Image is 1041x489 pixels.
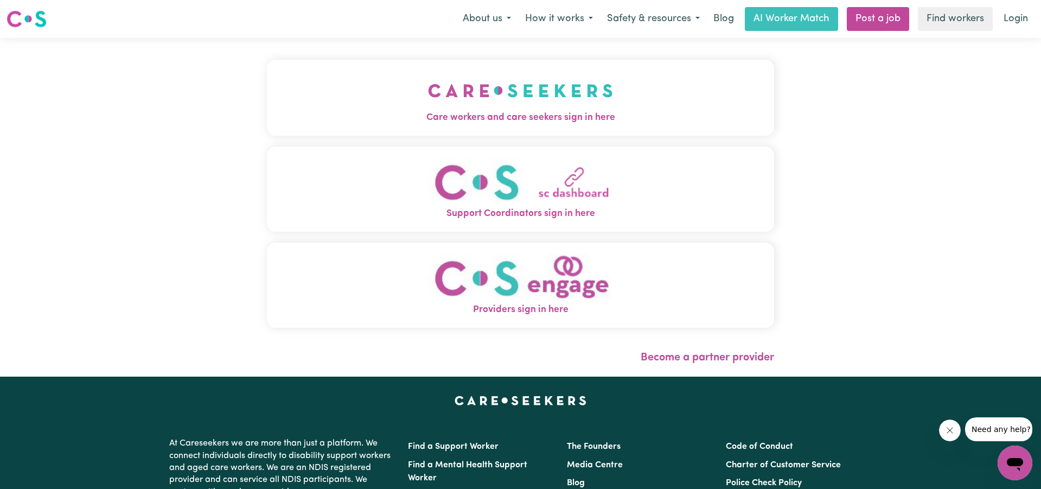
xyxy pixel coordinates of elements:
[267,147,775,232] button: Support Coordinators sign in here
[918,7,993,31] a: Find workers
[726,442,793,451] a: Code of Conduct
[707,7,740,31] a: Blog
[267,207,775,221] span: Support Coordinators sign in here
[456,8,518,30] button: About us
[745,7,838,31] a: AI Worker Match
[567,442,621,451] a: The Founders
[998,446,1032,480] iframe: Button to launch messaging window
[567,479,585,487] a: Blog
[267,111,775,125] span: Care workers and care seekers sign in here
[567,461,623,469] a: Media Centre
[7,9,47,29] img: Careseekers logo
[267,243,775,328] button: Providers sign in here
[641,352,774,363] a: Become a partner provider
[726,479,802,487] a: Police Check Policy
[600,8,707,30] button: Safety & resources
[518,8,600,30] button: How it works
[408,442,499,451] a: Find a Support Worker
[847,7,909,31] a: Post a job
[455,396,586,405] a: Careseekers home page
[267,303,775,317] span: Providers sign in here
[408,461,527,482] a: Find a Mental Health Support Worker
[267,60,775,136] button: Care workers and care seekers sign in here
[997,7,1034,31] a: Login
[726,461,841,469] a: Charter of Customer Service
[965,417,1032,441] iframe: Message from company
[7,7,47,31] a: Careseekers logo
[939,420,961,441] iframe: Close message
